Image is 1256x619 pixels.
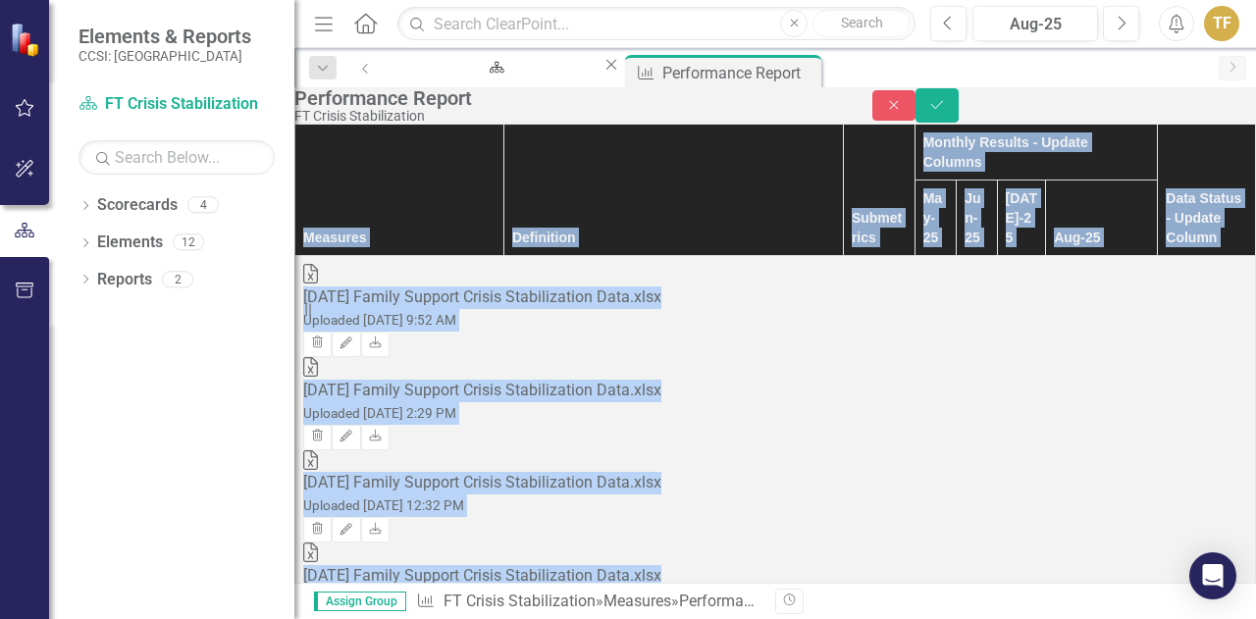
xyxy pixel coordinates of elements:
a: Reports [97,269,152,291]
div: Data Status - Update Column [1166,188,1247,247]
img: ClearPoint Strategy [9,22,45,58]
button: Aug-25 [972,6,1098,41]
div: 4 [187,197,219,214]
div: Performance Report [679,592,817,610]
div: [DATE] Family Support Crisis Stabilization Data.xlsx [303,565,1247,588]
small: Uploaded [DATE] 2:29 PM [303,405,456,421]
div: Crisis Stabilization Landing Page [403,74,584,98]
div: [DATE] Family Support Crisis Stabilization Data.xlsx [303,380,1247,402]
input: Search Below... [78,140,275,175]
div: Performance Report [294,87,833,109]
div: May-25 [923,188,949,247]
a: Scorecards [97,194,178,217]
div: Aug-25 [979,13,1091,36]
div: » » [416,591,760,613]
span: Assign Group [314,592,406,611]
button: TF [1204,6,1239,41]
a: Crisis Stabilization Landing Page [386,55,602,79]
small: Uploaded [DATE] 12:32 PM [303,497,464,513]
div: [DATE] Family Support Crisis Stabilization Data.xlsx [303,286,1247,309]
div: Aug-25 [1054,228,1149,247]
div: 12 [173,234,204,251]
div: Jun-25 [965,188,988,247]
div: [DATE] Family Support Crisis Stabilization Data.xlsx [303,472,1247,494]
button: Search [812,10,911,37]
div: Monthly Results - Update Columns [923,132,1150,172]
div: Submetrics [852,208,907,247]
small: Uploaded [DATE] 9:52 AM [303,312,456,328]
div: Performance Report [662,61,816,85]
div: [DATE]-25 [1006,188,1038,247]
a: FT Crisis Stabilization [78,93,275,116]
div: 2 [162,271,193,287]
div: Measures [303,228,496,247]
a: Measures [603,592,671,610]
a: Elements [97,232,163,254]
input: Search ClearPoint... [397,7,916,41]
div: Open Intercom Messenger [1189,552,1236,599]
div: Definition [512,228,835,247]
a: FT Crisis Stabilization [444,592,596,610]
div: FT Crisis Stabilization [294,109,833,124]
span: Search [841,15,883,30]
span: Elements & Reports [78,25,251,48]
small: CCSI: [GEOGRAPHIC_DATA] [78,48,251,64]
